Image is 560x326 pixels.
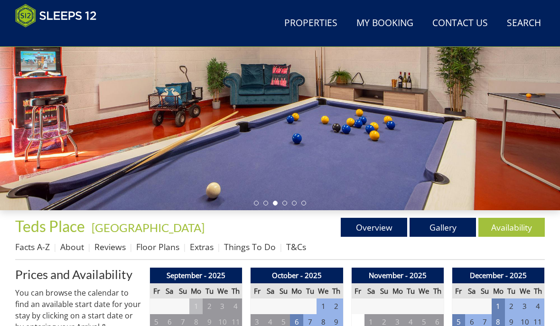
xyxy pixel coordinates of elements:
[203,298,216,314] td: 2
[88,221,205,234] span: -
[492,283,505,299] th: Mo
[351,283,364,299] th: Fr
[203,283,216,299] th: Tu
[189,298,203,314] td: 1
[216,298,229,314] td: 3
[277,283,290,299] th: Su
[290,283,303,299] th: Mo
[92,221,205,234] a: [GEOGRAPHIC_DATA]
[15,241,50,252] a: Facts A-Z
[351,268,444,283] th: November - 2025
[391,283,404,299] th: Mo
[15,217,88,235] a: Teds Place
[251,268,343,283] th: October - 2025
[286,241,306,252] a: T&Cs
[465,283,478,299] th: Sa
[417,283,430,299] th: We
[341,218,407,237] a: Overview
[429,13,492,34] a: Contact Us
[317,283,330,299] th: We
[229,298,243,314] td: 4
[430,283,444,299] th: Th
[505,283,518,299] th: Tu
[280,13,341,34] a: Properties
[492,298,505,314] td: 1
[176,283,189,299] th: Su
[189,283,203,299] th: Mo
[452,268,544,283] th: December - 2025
[150,268,243,283] th: September - 2025
[330,298,343,314] td: 2
[505,298,518,314] td: 2
[15,217,85,235] span: Teds Place
[303,283,317,299] th: Tu
[503,13,545,34] a: Search
[15,268,142,281] a: Prices and Availability
[364,283,378,299] th: Sa
[150,283,163,299] th: Fr
[353,13,417,34] a: My Booking
[94,241,126,252] a: Reviews
[452,283,465,299] th: Fr
[229,283,243,299] th: Th
[10,33,110,41] iframe: Customer reviews powered by Trustpilot
[478,218,545,237] a: Availability
[264,283,277,299] th: Sa
[404,283,418,299] th: Tu
[15,4,97,28] img: Sleeps 12
[224,241,276,252] a: Things To Do
[251,283,264,299] th: Fr
[532,283,545,299] th: Th
[317,298,330,314] td: 1
[216,283,229,299] th: We
[163,283,176,299] th: Sa
[410,218,476,237] a: Gallery
[60,241,84,252] a: About
[378,283,391,299] th: Su
[478,283,492,299] th: Su
[190,241,214,252] a: Extras
[518,298,532,314] td: 3
[532,298,545,314] td: 4
[518,283,532,299] th: We
[136,241,179,252] a: Floor Plans
[330,283,343,299] th: Th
